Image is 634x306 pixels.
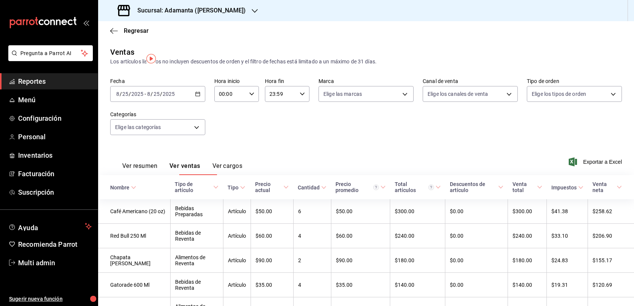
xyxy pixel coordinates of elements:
td: $0.00 [445,248,508,273]
img: Tooltip marker [146,54,156,63]
button: Ver resumen [122,162,157,175]
span: Total artículos [395,181,441,193]
td: $24.83 [547,248,588,273]
div: Venta neta [592,181,615,193]
td: Artículo [223,224,251,248]
span: / [151,91,153,97]
span: Cantidad [298,185,326,191]
td: $0.00 [445,199,508,224]
label: Marca [319,78,414,84]
td: $35.00 [251,273,293,297]
button: Regresar [110,27,149,34]
td: $300.00 [390,199,445,224]
td: $180.00 [508,248,547,273]
div: Nombre [110,185,129,191]
td: $140.00 [508,273,547,297]
td: $300.00 [508,199,547,224]
button: open_drawer_menu [83,20,89,26]
td: Artículo [223,248,251,273]
td: $240.00 [390,224,445,248]
input: -- [147,91,151,97]
label: Hora fin [265,78,309,84]
span: Personal [18,132,92,142]
td: Bebidas de Reventa [170,224,223,248]
span: Elige las marcas [323,90,362,98]
div: Tipo [228,185,239,191]
a: Pregunta a Parrot AI [5,55,93,63]
span: Venta total [512,181,542,193]
button: Ver cargos [212,162,243,175]
span: Multi admin [18,258,92,268]
td: Chapata [PERSON_NAME] [98,248,170,273]
span: Inventarios [18,150,92,160]
span: Impuestos [551,185,583,191]
td: 6 [293,199,331,224]
td: $0.00 [445,224,508,248]
div: Descuentos de artículo [450,181,497,193]
td: 2 [293,248,331,273]
span: Elige los canales de venta [428,90,488,98]
td: Gatorade 600 Ml [98,273,170,297]
svg: Precio promedio = Total artículos / cantidad [373,185,379,190]
td: 4 [293,224,331,248]
span: Suscripción [18,187,92,197]
div: Venta total [512,181,536,193]
span: Facturación [18,169,92,179]
td: $50.00 [331,199,390,224]
td: $240.00 [508,224,547,248]
input: ---- [162,91,175,97]
h3: Sucursal: Adamanta ([PERSON_NAME]) [131,6,246,15]
td: $258.62 [588,199,634,224]
input: -- [122,91,129,97]
span: Configuración [18,113,92,123]
span: Tipo [228,185,245,191]
span: Recomienda Parrot [18,239,92,249]
td: Café Americano (20 oz) [98,199,170,224]
td: $140.00 [390,273,445,297]
span: Menú [18,95,92,105]
span: Descuentos de artículo [450,181,503,193]
div: Cantidad [298,185,320,191]
div: navigation tabs [122,162,242,175]
button: Exportar a Excel [570,157,622,166]
div: Ventas [110,46,134,58]
td: $60.00 [331,224,390,248]
button: Pregunta a Parrot AI [8,45,93,61]
input: -- [153,91,160,97]
td: Alimentos de Reventa [170,248,223,273]
td: $35.00 [331,273,390,297]
span: Nombre [110,185,136,191]
button: Ver ventas [169,162,200,175]
span: Elige los tipos de orden [532,90,586,98]
span: Ayuda [18,222,82,231]
td: $206.90 [588,224,634,248]
span: Sugerir nueva función [9,295,92,303]
td: $180.00 [390,248,445,273]
td: $33.10 [547,224,588,248]
span: Tipo de artículo [175,181,219,193]
td: Bebidas de Reventa [170,273,223,297]
td: $19.31 [547,273,588,297]
td: $0.00 [445,273,508,297]
div: Total artículos [395,181,434,193]
input: -- [116,91,120,97]
label: Hora inicio [214,78,259,84]
td: $90.00 [331,248,390,273]
div: Impuestos [551,185,577,191]
span: / [160,91,162,97]
span: Reportes [18,76,92,86]
span: Precio actual [255,181,289,193]
div: Precio promedio [335,181,379,193]
td: $120.69 [588,273,634,297]
span: Elige las categorías [115,123,161,131]
span: / [129,91,131,97]
div: Tipo de artículo [175,181,212,193]
label: Canal de venta [423,78,518,84]
td: 4 [293,273,331,297]
span: / [120,91,122,97]
span: Pregunta a Parrot AI [20,49,81,57]
div: Los artículos listados no incluyen descuentos de orden y el filtro de fechas está limitado a un m... [110,58,622,66]
td: Bebidas Preparadas [170,199,223,224]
